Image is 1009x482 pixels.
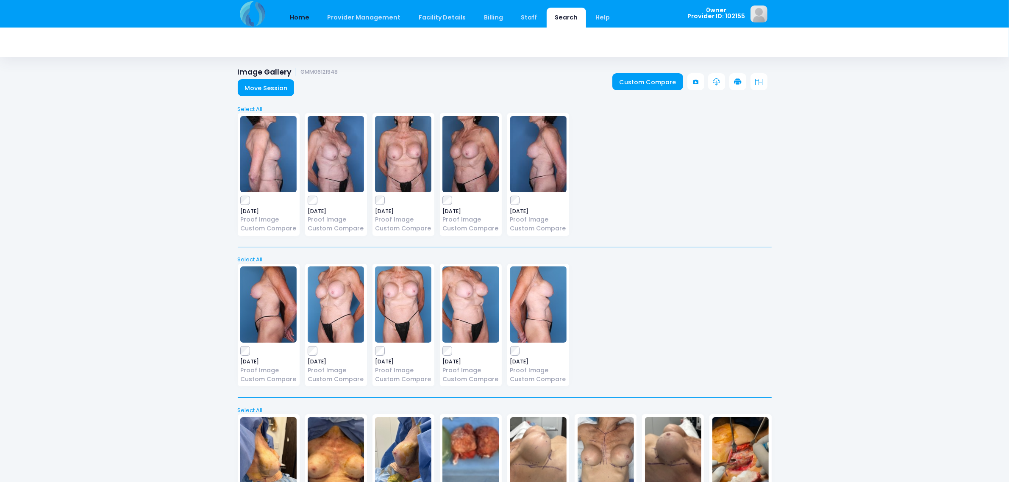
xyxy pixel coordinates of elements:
[282,8,318,28] a: Home
[410,8,474,28] a: Facility Details
[510,359,567,364] span: [DATE]
[308,266,364,343] img: image
[240,224,297,233] a: Custom Compare
[308,366,364,375] a: Proof Image
[308,209,364,214] span: [DATE]
[513,8,545,28] a: Staff
[238,79,295,96] a: Move Session
[687,7,745,19] span: 0wner Provider ID: 102155
[375,359,431,364] span: [DATE]
[319,8,409,28] a: Provider Management
[750,6,767,22] img: image
[510,366,567,375] a: Proof Image
[587,8,618,28] a: Help
[612,73,683,90] a: Custom Compare
[240,116,297,192] img: image
[300,69,338,75] small: GMM06121948
[235,105,774,114] a: Select All
[375,266,431,343] img: image
[510,375,567,384] a: Custom Compare
[308,116,364,192] img: image
[375,375,431,384] a: Custom Compare
[510,224,567,233] a: Custom Compare
[375,116,431,192] img: image
[308,375,364,384] a: Custom Compare
[240,359,297,364] span: [DATE]
[442,366,499,375] a: Proof Image
[308,224,364,233] a: Custom Compare
[510,116,567,192] img: image
[442,375,499,384] a: Custom Compare
[375,366,431,375] a: Proof Image
[375,209,431,214] span: [DATE]
[240,266,297,343] img: image
[375,224,431,233] a: Custom Compare
[547,8,586,28] a: Search
[442,224,499,233] a: Custom Compare
[240,209,297,214] span: [DATE]
[375,215,431,224] a: Proof Image
[442,359,499,364] span: [DATE]
[475,8,511,28] a: Billing
[510,215,567,224] a: Proof Image
[235,406,774,415] a: Select All
[240,215,297,224] a: Proof Image
[442,215,499,224] a: Proof Image
[235,255,774,264] a: Select All
[442,209,499,214] span: [DATE]
[510,266,567,343] img: image
[308,359,364,364] span: [DATE]
[308,215,364,224] a: Proof Image
[442,266,499,343] img: image
[240,366,297,375] a: Proof Image
[240,375,297,384] a: Custom Compare
[510,209,567,214] span: [DATE]
[238,68,338,77] h1: Image Gallery
[442,116,499,192] img: image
